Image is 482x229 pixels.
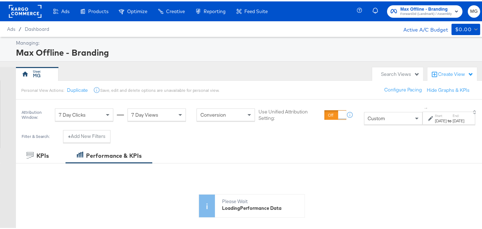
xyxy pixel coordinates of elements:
[25,25,49,30] a: Dashboard
[259,107,322,120] label: Use Unified Attribution Setting:
[100,86,220,92] div: Save, edit and delete options are unavailable for personal view.
[15,25,25,30] span: /
[63,129,110,141] button: +Add New Filters
[67,85,88,92] button: Duplicate
[435,112,447,117] label: Start:
[16,45,478,57] div: Max Offline - Branding
[127,7,147,13] span: Optimize
[59,110,86,117] span: 7 Day Clicks
[21,133,50,138] div: Filter & Search:
[131,110,158,117] span: 7 Day Views
[204,7,226,13] span: Reporting
[368,114,385,120] span: Custom
[471,6,477,14] span: MG
[453,117,464,122] div: [DATE]
[435,117,447,122] div: [DATE]
[244,7,268,13] span: Feed Suite
[166,7,185,13] span: Creative
[7,25,15,30] span: Ads
[88,7,108,13] span: Products
[36,150,49,158] div: KPIs
[86,150,142,158] div: Performance & KPIs
[427,85,470,92] button: Hide Graphs & KPIs
[396,22,448,33] div: Active A/C Budget
[21,108,51,118] div: Attribution Window:
[438,69,474,77] div: Create View
[401,4,452,12] span: Max Offline - Branding
[68,132,71,138] strong: +
[200,110,226,117] span: Conversion
[16,38,478,45] div: Managing:
[381,69,420,76] div: Search Views
[401,10,452,16] span: Forward3d (Landmark) / Assembly
[453,112,464,117] label: End:
[379,82,427,95] button: Configure Pacing
[387,4,463,16] button: Max Offline - BrandingForward3d (Landmark) / Assembly
[61,7,69,13] span: Ads
[33,71,41,78] div: MG
[447,117,453,122] strong: to
[21,86,64,92] div: Personal View Actions:
[452,22,480,34] button: $0.00
[455,24,471,33] div: $0.00
[468,4,480,16] button: MG
[423,106,430,108] span: ↑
